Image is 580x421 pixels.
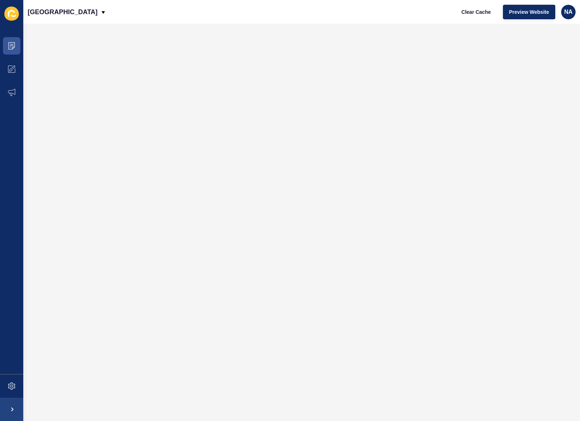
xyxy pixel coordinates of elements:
button: Clear Cache [455,5,497,19]
span: Clear Cache [461,8,491,16]
span: Preview Website [509,8,549,16]
p: [GEOGRAPHIC_DATA] [28,3,97,21]
span: NA [564,8,572,16]
button: Preview Website [503,5,555,19]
